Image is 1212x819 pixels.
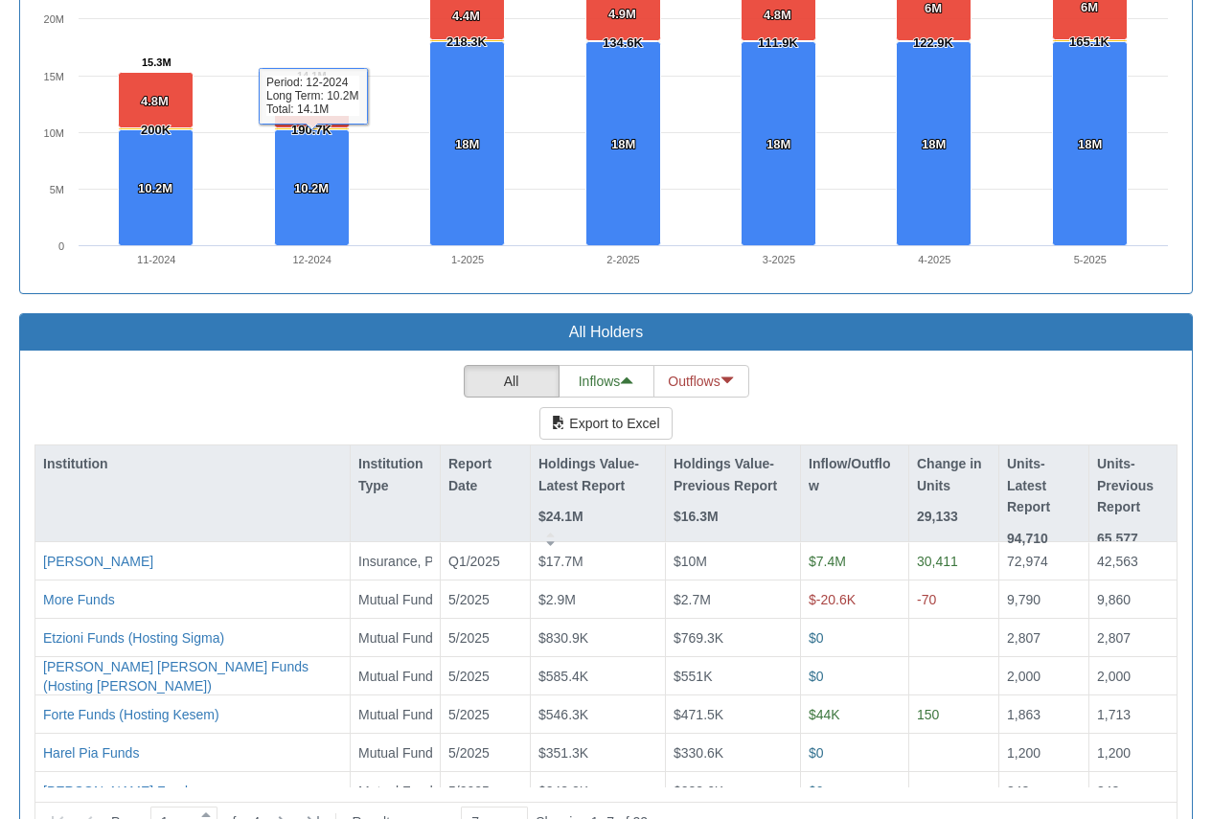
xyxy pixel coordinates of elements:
[1074,254,1107,265] text: 5-2025
[764,8,791,22] tspan: 4.8M
[1097,705,1169,724] div: 1,713
[1007,590,1081,609] div: 9,790
[538,630,588,646] span: $830.9K
[351,445,440,504] div: Institution Type
[358,743,432,762] div: Mutual Fund
[538,592,576,607] span: $2.9M
[809,669,824,684] span: $0
[358,782,432,801] div: Mutual Fund
[141,94,169,108] tspan: 4.8M
[448,590,522,609] div: 5/2025
[358,590,432,609] div: Mutual Fund
[1097,782,1169,801] div: 848
[1069,34,1110,49] tspan: 165.1K
[43,782,194,801] button: [PERSON_NAME] Funds
[44,13,64,25] text: 20M
[451,254,484,265] text: 1-2025
[142,57,172,68] tspan: 15.3M
[50,184,64,195] text: 5M
[538,784,588,799] span: $248.2K
[43,552,153,571] div: [PERSON_NAME]
[448,552,522,571] div: Q1/2025
[297,70,327,81] tspan: 14.1M
[446,34,488,49] tspan: 218.3K
[448,743,522,762] div: 5/2025
[1097,552,1169,571] div: 42,563
[358,705,432,724] div: Mutual Fund
[44,127,64,139] text: 10M
[608,7,636,21] tspan: 4.9M
[801,445,908,504] div: Inflow/Outflow
[674,509,719,524] strong: $16.3M
[653,365,749,398] button: Outflows
[35,445,350,482] div: Institution
[441,445,530,504] div: Report Date
[464,365,560,398] button: All
[917,705,991,724] div: 150
[43,628,224,648] button: Etzioni Funds (Hosting Sigma)
[606,254,639,265] text: 2-2025
[1007,628,1081,648] div: 2,807
[674,784,723,799] span: $233.6K
[809,745,824,761] span: $0
[1097,667,1169,686] div: 2,000
[538,669,588,684] span: $585.4K
[448,667,522,686] div: 5/2025
[138,181,172,195] tspan: 10.2M
[1007,705,1081,724] div: 1,863
[538,745,588,761] span: $351.3K
[809,592,856,607] span: $-20.6K
[137,254,175,265] text: 11-2024
[448,782,522,801] div: 5/2025
[1097,743,1169,762] div: 1,200
[674,554,707,569] span: $10M
[809,707,840,722] span: $44K
[291,123,332,137] tspan: 190.7K
[358,667,432,686] div: Mutual Fund
[455,137,479,151] tspan: 18M
[1007,743,1081,762] div: 1,200
[358,628,432,648] div: Mutual Fund
[43,657,342,695] button: [PERSON_NAME] [PERSON_NAME] Funds (Hosting [PERSON_NAME])
[766,137,790,151] tspan: 18M
[1007,453,1081,517] p: Units-Latest Report
[674,453,792,496] p: Holdings Value-Previous Report
[141,123,172,137] tspan: 200K
[43,590,115,609] button: More Funds
[44,71,64,82] text: 15M
[294,181,329,195] tspan: 10.2M
[925,1,942,15] tspan: 6M
[43,743,139,762] button: Harel Pia Funds
[913,35,954,50] tspan: 122.9K
[538,707,588,722] span: $546.3K
[538,509,583,524] strong: $24.1M
[918,254,950,265] text: 4-2025
[763,254,795,265] text: 3-2025
[34,324,1178,341] h3: All Holders
[448,628,522,648] div: 5/2025
[758,35,799,50] tspan: 111.9K
[559,365,654,398] button: Inflows
[1097,590,1169,609] div: 9,860
[538,554,583,569] span: $17.7M
[809,554,846,569] span: $7.4M
[674,669,712,684] span: $551K
[611,137,635,151] tspan: 18M
[538,453,657,496] p: Holdings Value-Latest Report
[603,35,644,50] tspan: 134.6K
[1007,667,1081,686] div: 2,000
[1007,531,1048,546] strong: 94,710
[1007,782,1081,801] div: 848
[1078,137,1102,151] tspan: 18M
[292,254,331,265] text: 12-2024
[448,705,522,724] div: 5/2025
[452,9,480,23] tspan: 4.4M
[1097,453,1169,517] p: Units-Previous Report
[674,707,723,722] span: $471.5K
[58,240,64,252] text: 0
